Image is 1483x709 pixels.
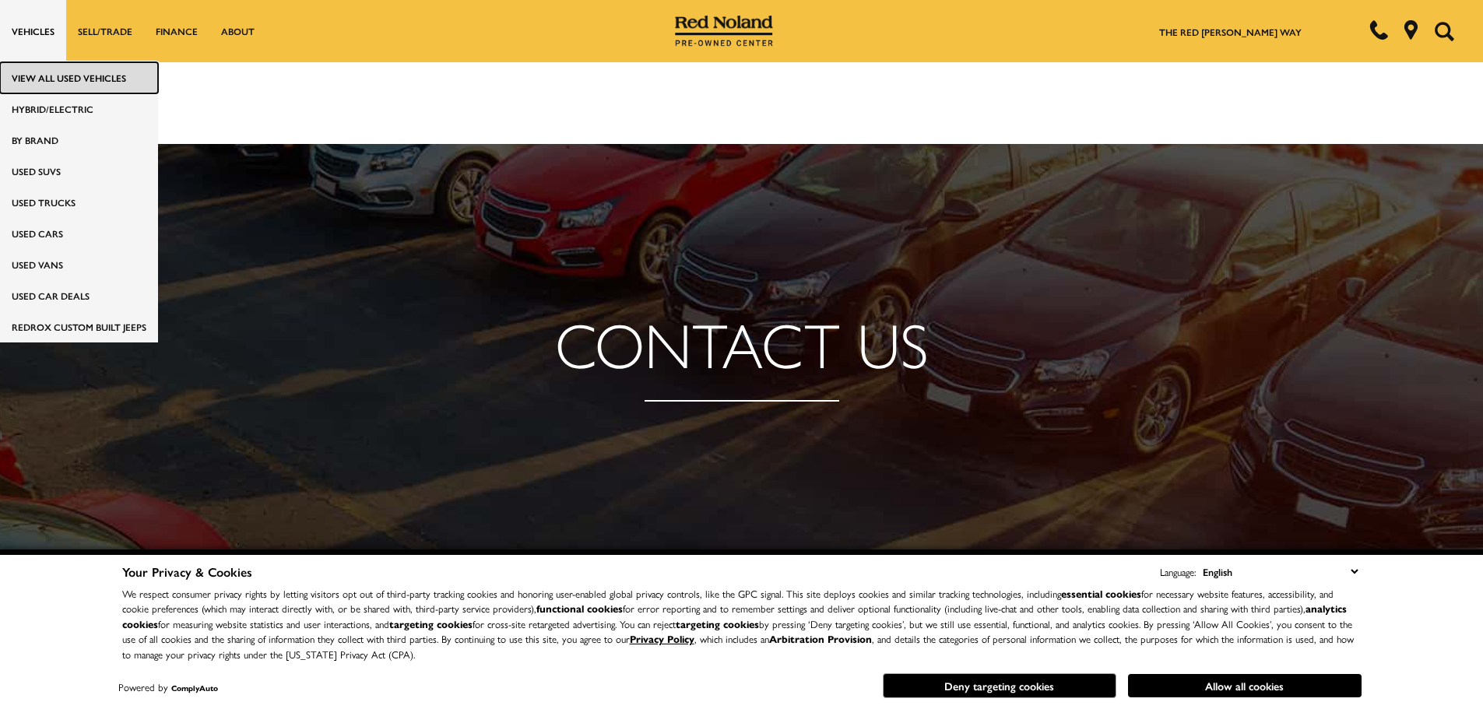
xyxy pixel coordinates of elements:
strong: targeting cookies [389,616,473,631]
div: Powered by [118,683,218,693]
a: Privacy Policy [630,631,694,646]
img: Red Noland Pre-Owned [675,16,773,47]
strong: essential cookies [1061,586,1141,601]
strong: targeting cookies [676,616,759,631]
strong: functional cookies [536,601,623,616]
div: Language: [1160,567,1196,577]
strong: Arbitration Provision [769,631,872,646]
button: Deny targeting cookies [883,673,1116,698]
a: Red Noland Pre-Owned [675,21,773,37]
button: Allow all cookies [1128,674,1362,697]
span: Your Privacy & Cookies [122,563,252,581]
strong: analytics cookies [122,601,1347,631]
button: Open the search field [1429,1,1460,61]
a: The Red [PERSON_NAME] Way [1159,25,1302,39]
a: ComplyAuto [171,683,218,693]
select: Language Select [1199,563,1362,581]
p: We respect consumer privacy rights by letting visitors opt out of third-party tracking cookies an... [122,586,1362,662]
